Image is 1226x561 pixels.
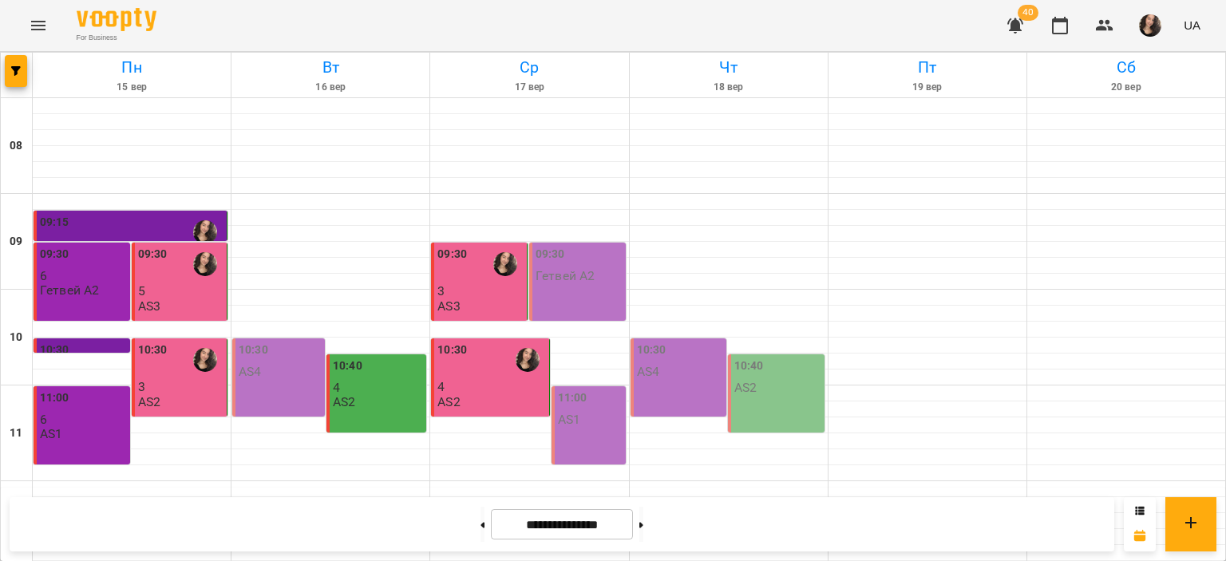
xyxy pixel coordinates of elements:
label: 10:30 [138,342,168,359]
label: 10:30 [637,342,666,359]
p: AS2 [734,381,757,394]
p: 3 [437,284,524,298]
h6: 19 вер [831,80,1024,95]
h6: Пн [35,55,228,80]
p: 3 [138,380,224,393]
h6: Пт [831,55,1024,80]
h6: Чт [632,55,825,80]
label: 10:30 [40,342,69,359]
img: Самчук Анастасія Олександрівна [493,252,517,276]
p: 6 [40,413,127,426]
h6: 08 [10,137,22,155]
p: Гетвей А2 [40,283,99,297]
h6: Ср [433,55,626,80]
p: 5 [138,284,224,298]
label: 09:30 [536,246,565,263]
p: 4 [437,380,546,393]
button: Menu [19,6,57,45]
img: Самчук Анастасія Олександрівна [193,252,217,276]
label: 09:30 [40,246,69,263]
p: AS3 [437,299,460,313]
label: 11:00 [558,389,587,407]
p: AS2 [437,395,460,409]
img: Самчук Анастасія Олександрівна [193,220,217,244]
p: AS4 [239,365,261,378]
p: AS1 [40,427,62,441]
p: Гетвей А2 [536,269,595,282]
h6: 10 [10,329,22,346]
h6: 11 [10,425,22,442]
h6: 17 вер [433,80,626,95]
h6: 16 вер [234,80,427,95]
h6: 20 вер [1030,80,1223,95]
label: 10:30 [239,342,268,359]
span: UA [1184,17,1200,34]
p: 6 [40,269,127,282]
p: AS2 [333,395,355,409]
p: AS4 [637,365,659,378]
img: af1f68b2e62f557a8ede8df23d2b6d50.jpg [1139,14,1161,37]
label: 10:40 [333,358,362,375]
h6: 15 вер [35,80,228,95]
label: 10:40 [734,358,764,375]
h6: Сб [1030,55,1223,80]
span: For Business [77,33,156,43]
img: Самчук Анастасія Олександрівна [516,348,540,372]
h6: Вт [234,55,427,80]
img: Самчук Анастасія Олександрівна [193,348,217,372]
p: AS2 [138,395,160,409]
h6: 09 [10,233,22,251]
label: 09:30 [437,246,467,263]
label: 09:30 [138,246,168,263]
img: Voopty Logo [77,8,156,31]
p: 4 [333,381,423,394]
h6: 18 вер [632,80,825,95]
p: AS3 [138,299,160,313]
label: 09:15 [40,214,69,231]
label: 11:00 [40,389,69,407]
p: AS1 [558,413,580,426]
button: UA [1177,10,1207,40]
label: 10:30 [437,342,467,359]
span: 40 [1018,5,1038,21]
